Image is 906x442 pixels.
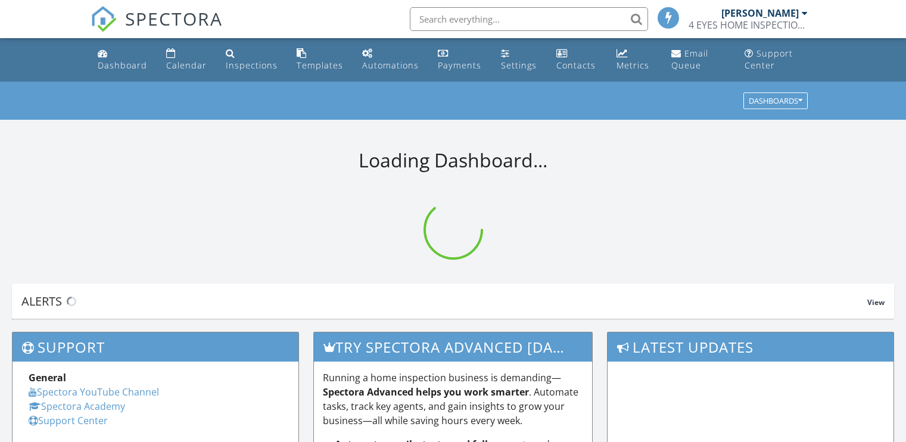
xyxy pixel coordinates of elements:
[721,7,799,19] div: [PERSON_NAME]
[221,43,282,77] a: Inspections
[496,43,542,77] a: Settings
[433,43,487,77] a: Payments
[314,332,593,362] h3: Try spectora advanced [DATE]
[612,43,657,77] a: Metrics
[125,6,223,31] span: SPECTORA
[13,332,298,362] h3: Support
[743,93,808,110] button: Dashboards
[29,371,66,384] strong: General
[608,332,893,362] h3: Latest Updates
[552,43,602,77] a: Contacts
[617,60,649,71] div: Metrics
[91,16,223,41] a: SPECTORA
[161,43,211,77] a: Calendar
[166,60,207,71] div: Calendar
[745,48,793,71] div: Support Center
[98,60,147,71] div: Dashboard
[671,48,708,71] div: Email Queue
[297,60,343,71] div: Templates
[226,60,278,71] div: Inspections
[438,60,481,71] div: Payments
[740,43,813,77] a: Support Center
[362,60,419,71] div: Automations
[93,43,152,77] a: Dashboard
[21,293,867,309] div: Alerts
[91,6,117,32] img: The Best Home Inspection Software - Spectora
[323,385,529,399] strong: Spectora Advanced helps you work smarter
[29,385,159,399] a: Spectora YouTube Channel
[556,60,596,71] div: Contacts
[29,414,108,427] a: Support Center
[667,43,730,77] a: Email Queue
[410,7,648,31] input: Search everything...
[357,43,424,77] a: Automations (Basic)
[292,43,348,77] a: Templates
[689,19,808,31] div: 4 EYES HOME INSPECTIONS LLC
[867,297,885,307] span: View
[501,60,537,71] div: Settings
[323,371,584,428] p: Running a home inspection business is demanding— . Automate tasks, track key agents, and gain ins...
[29,400,125,413] a: Spectora Academy
[749,97,802,105] div: Dashboards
